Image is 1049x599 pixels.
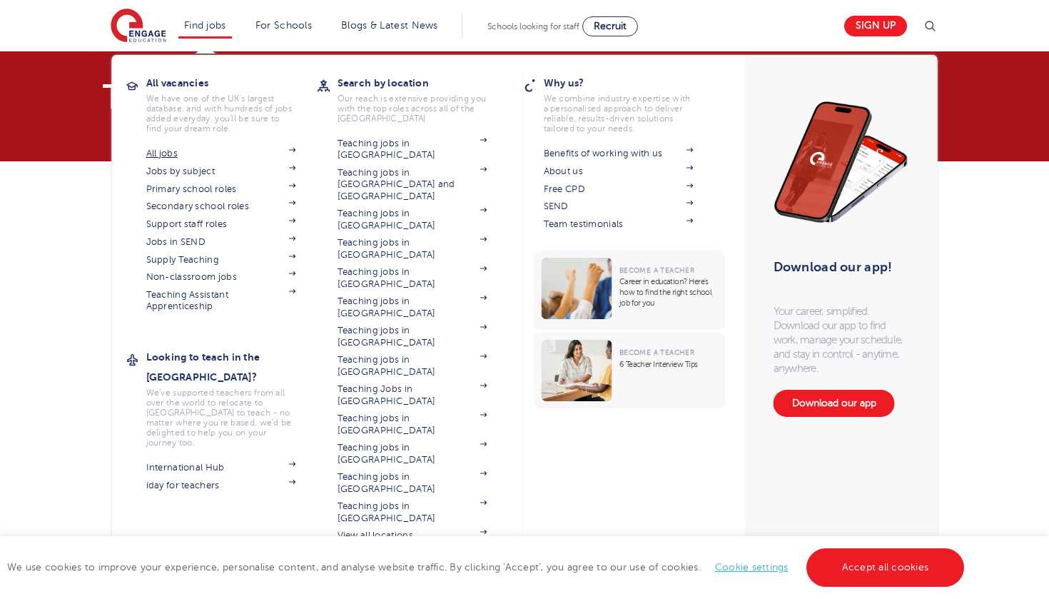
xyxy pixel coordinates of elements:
a: Free CPD [544,183,694,195]
p: 6 Teacher Interview Tips [619,359,719,370]
p: Our reach is extensive providing you with the top roles across all of the [GEOGRAPHIC_DATA] [338,94,487,124]
a: Teaching jobs in [GEOGRAPHIC_DATA] [338,500,487,524]
p: We've supported teachers from all over the world to relocate to [GEOGRAPHIC_DATA] to teach - no m... [146,388,296,448]
a: Teaching jobs in [GEOGRAPHIC_DATA] [338,471,487,495]
a: For Schools [255,20,312,31]
p: Career in education? Here’s how to find the right school job for you [619,276,719,308]
a: iday for teachers [146,480,296,491]
a: Supply Teaching [146,254,296,266]
span: Become a Teacher [619,266,694,274]
a: International Hub [146,462,296,473]
a: Accept all cookies [806,548,965,587]
a: Cookie settings [715,562,789,573]
a: Teaching jobs in [GEOGRAPHIC_DATA] [338,266,487,290]
h1: Terms of Business [103,80,659,114]
a: Become a TeacherCareer in education? Here’s how to find the right school job for you [534,251,729,330]
h3: Search by location [338,73,509,93]
a: Teaching jobs in [GEOGRAPHIC_DATA] [338,413,487,436]
a: Secondary school roles [146,201,296,212]
a: All vacanciesWe have one of the UK's largest database. and with hundreds of jobs added everyday. ... [146,73,318,134]
p: We combine industry expertise with a personalised approach to deliver reliable, results-driven so... [544,94,694,134]
a: Teaching jobs in [GEOGRAPHIC_DATA] [338,208,487,231]
a: Teaching jobs in [GEOGRAPHIC_DATA] [338,296,487,319]
a: Find jobs [184,20,226,31]
a: Teaching jobs in [GEOGRAPHIC_DATA] [338,325,487,348]
p: We have one of the UK's largest database. and with hundreds of jobs added everyday. you'll be sur... [146,94,296,134]
a: Why us?We combine industry expertise with a personalised approach to deliver reliable, results-dr... [544,73,715,134]
p: Your career, simplified. Download our app to find work, manage your schedule, and stay in control... [774,304,909,376]
a: Team testimonials [544,218,694,230]
a: Recruit [582,16,638,36]
span: Recruit [594,21,627,31]
a: Teaching jobs in [GEOGRAPHIC_DATA] [338,237,487,261]
span: Become a Teacher [619,348,694,356]
a: Jobs by subject [146,166,296,177]
span: Schools looking for staff [487,21,579,31]
h3: All vacancies [146,73,318,93]
a: Teaching Assistant Apprenticeship [146,289,296,313]
h3: Why us? [544,73,715,93]
a: Become a Teacher6 Teacher Interview Tips [534,333,729,408]
h3: Download our app! [774,251,903,283]
a: Teaching Jobs in [GEOGRAPHIC_DATA] [338,383,487,407]
img: Engage Education [111,9,166,44]
a: Teaching jobs in [GEOGRAPHIC_DATA] and [GEOGRAPHIC_DATA] [338,167,487,202]
a: Support staff roles [146,218,296,230]
a: Looking to teach in the [GEOGRAPHIC_DATA]?We've supported teachers from all over the world to rel... [146,347,318,448]
a: View all locations [338,530,487,541]
a: Download our app [774,390,895,417]
a: Jobs in SEND [146,236,296,248]
a: Teaching jobs in [GEOGRAPHIC_DATA] [338,442,487,465]
a: Search by locationOur reach is extensive providing you with the top roles across all of the [GEOG... [338,73,509,124]
a: Non-classroom jobs [146,271,296,283]
a: All jobs [146,148,296,159]
a: SEND [544,201,694,212]
a: Primary school roles [146,183,296,195]
a: About us [544,166,694,177]
a: Benefits of working with us [544,148,694,159]
a: Teaching jobs in [GEOGRAPHIC_DATA] [338,138,487,161]
a: Teaching jobs in [GEOGRAPHIC_DATA] [338,354,487,378]
h3: Looking to teach in the [GEOGRAPHIC_DATA]? [146,347,318,387]
span: We use cookies to improve your experience, personalise content, and analyse website traffic. By c... [7,562,968,573]
a: Blogs & Latest News [341,20,438,31]
a: Sign up [844,16,907,36]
